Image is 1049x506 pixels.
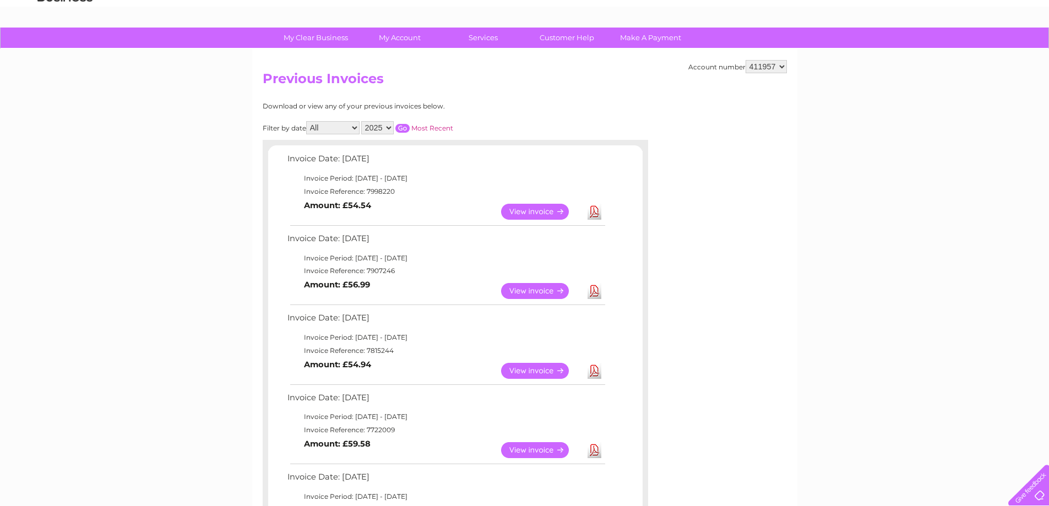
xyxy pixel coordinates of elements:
[501,204,582,220] a: View
[1013,47,1039,55] a: Log out
[588,442,601,458] a: Download
[304,280,370,290] b: Amount: £56.99
[263,121,552,134] div: Filter by date
[285,344,607,357] td: Invoice Reference: 7815244
[914,47,947,55] a: Telecoms
[304,439,371,449] b: Amount: £59.58
[285,311,607,331] td: Invoice Date: [DATE]
[688,60,787,73] div: Account number
[304,360,371,369] b: Amount: £54.94
[285,264,607,278] td: Invoice Reference: 7907246
[263,71,787,92] h2: Previous Invoices
[953,47,969,55] a: Blog
[37,29,93,62] img: logo.png
[285,390,607,411] td: Invoice Date: [DATE]
[285,185,607,198] td: Invoice Reference: 7998220
[841,6,917,19] a: 0333 014 3131
[411,124,453,132] a: Most Recent
[354,28,445,48] a: My Account
[285,490,607,503] td: Invoice Period: [DATE] - [DATE]
[501,442,582,458] a: View
[263,102,552,110] div: Download or view any of your previous invoices below.
[501,283,582,299] a: View
[588,363,601,379] a: Download
[976,47,1003,55] a: Contact
[438,28,529,48] a: Services
[265,6,785,53] div: Clear Business is a trading name of Verastar Limited (registered in [GEOGRAPHIC_DATA] No. 3667643...
[285,470,607,490] td: Invoice Date: [DATE]
[304,200,371,210] b: Amount: £54.54
[605,28,696,48] a: Make A Payment
[285,231,607,252] td: Invoice Date: [DATE]
[285,410,607,423] td: Invoice Period: [DATE] - [DATE]
[285,151,607,172] td: Invoice Date: [DATE]
[588,283,601,299] a: Download
[285,172,607,185] td: Invoice Period: [DATE] - [DATE]
[521,28,612,48] a: Customer Help
[855,47,876,55] a: Water
[285,331,607,344] td: Invoice Period: [DATE] - [DATE]
[883,47,907,55] a: Energy
[285,252,607,265] td: Invoice Period: [DATE] - [DATE]
[588,204,601,220] a: Download
[285,423,607,437] td: Invoice Reference: 7722009
[501,363,582,379] a: View
[270,28,361,48] a: My Clear Business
